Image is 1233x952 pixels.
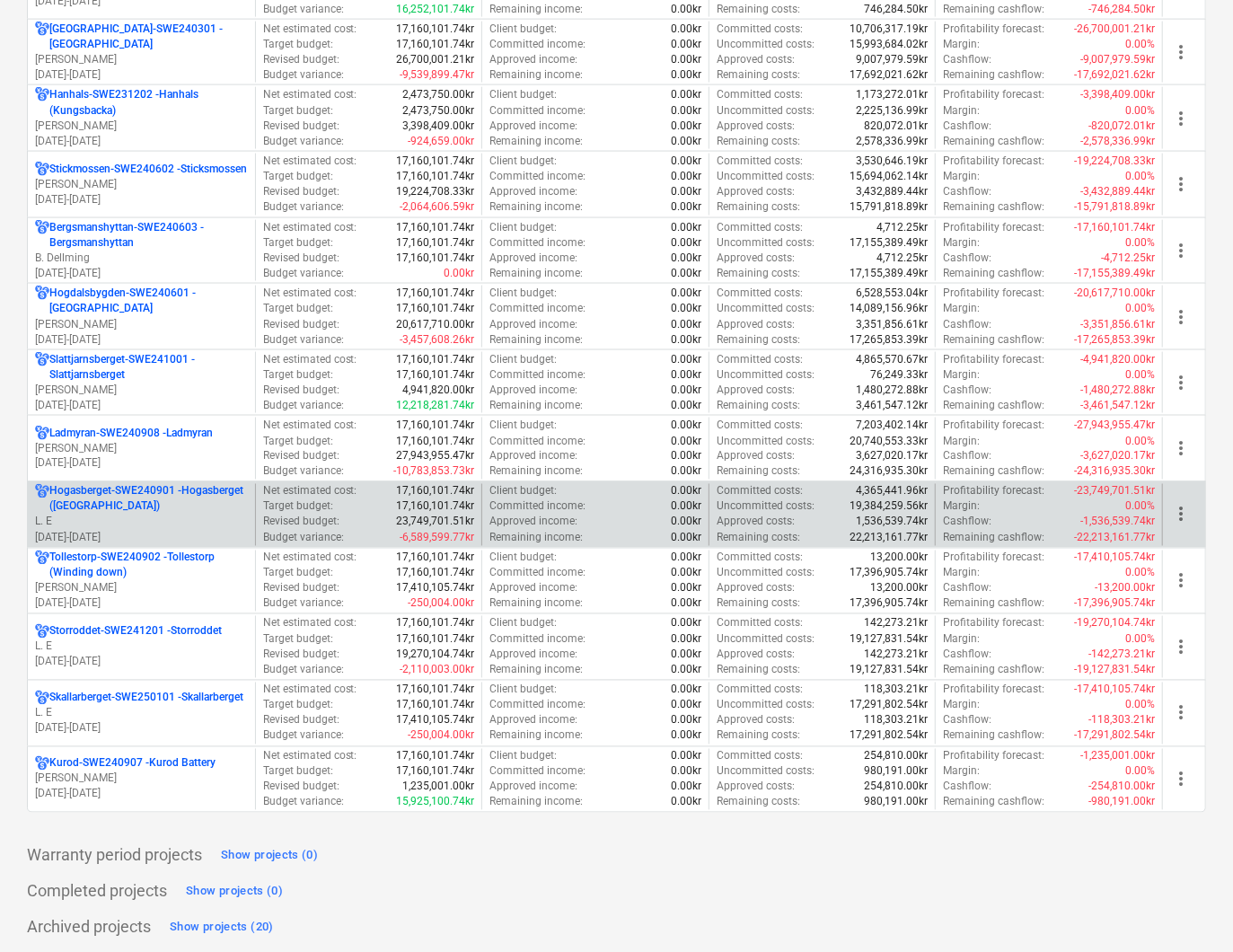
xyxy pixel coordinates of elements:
p: Remaining income : [489,266,583,281]
p: 0.00kr [671,398,701,413]
p: 0.00kr [671,67,701,83]
p: 0.00kr [671,154,701,169]
div: Project has multi currencies enabled [35,756,49,771]
p: 2,225,136.99kr [856,103,928,119]
p: Skallarberget-SWE250101 - Skallarberget [49,691,243,706]
p: [DATE] - [DATE] [35,266,248,281]
p: 17,160,101.74kr [396,169,474,184]
p: Margin : [943,434,980,449]
div: Project has multi currencies enabled [35,426,49,441]
p: Committed costs : [717,352,803,367]
p: Cashflow : [943,119,991,134]
p: 9,007,979.59kr [856,52,928,67]
p: Budget variance : [263,134,344,149]
p: -3,351,856.61kr [1080,317,1155,332]
p: Profitability forecast : [943,154,1044,169]
div: Tollestorp-SWE240902 -Tollestorp (Winding down)[PERSON_NAME][DATE]-[DATE] [35,551,248,613]
p: Committed costs : [717,87,803,102]
p: Budget variance : [263,332,344,348]
p: Client budget : [489,87,557,102]
p: 0.00kr [671,367,701,383]
p: 0.00kr [671,87,701,102]
div: Project has multi currencies enabled [35,484,49,515]
p: Approved income : [489,383,577,398]
p: Committed costs : [717,418,803,433]
p: Remaining cashflow : [943,332,1044,348]
p: Net estimated cost : [263,286,357,301]
p: Approved income : [489,449,577,464]
p: Target budget : [263,37,333,52]
p: Remaining cashflow : [943,67,1044,83]
div: Project has multi currencies enabled [35,551,49,581]
p: [DATE] - [DATE] [35,456,248,472]
span: more_vert [1170,372,1192,393]
p: 0.00kr [671,2,701,17]
div: Show projects (0) [186,882,283,903]
p: [PERSON_NAME] [35,52,248,67]
button: Show projects (0) [216,842,322,870]
p: Remaining cashflow : [943,199,1044,215]
div: Kurod-SWE240907 -Kurod Battery[PERSON_NAME][DATE]-[DATE] [35,756,248,802]
div: Project has multi currencies enabled [35,624,49,639]
p: Committed income : [489,434,586,449]
p: Committed costs : [717,286,803,301]
p: Target budget : [263,301,333,316]
p: Profitability forecast : [943,418,1044,433]
p: -820,072.01kr [1088,119,1155,134]
p: 3,351,856.61kr [856,317,928,332]
p: Net estimated cost : [263,352,357,367]
p: 3,432,889.44kr [856,184,928,199]
p: Profitability forecast : [943,22,1044,37]
p: Committed costs : [717,220,803,235]
p: Cashflow : [943,383,991,398]
p: Revised budget : [263,119,339,134]
p: Approved costs : [717,383,795,398]
p: Profitability forecast : [943,87,1044,102]
span: more_vert [1170,570,1192,592]
p: B. Dellming [35,251,248,266]
p: 17,155,389.49kr [850,235,928,251]
p: 4,865,570.67kr [856,352,928,367]
p: Target budget : [263,169,333,184]
p: 0.00% [1125,103,1155,119]
p: Client budget : [489,418,557,433]
p: Budget variance : [263,2,344,17]
span: more_vert [1170,41,1192,63]
div: [GEOGRAPHIC_DATA]-SWE240301 -[GEOGRAPHIC_DATA][PERSON_NAME][DATE]-[DATE] [35,22,248,84]
p: Committed income : [489,301,586,316]
p: Committed costs : [717,22,803,37]
div: Storroddet-SWE241201 -StorroddetL. E[DATE]-[DATE] [35,624,248,670]
p: -3,398,409.00kr [1080,87,1155,102]
p: Revised budget : [263,449,339,464]
p: Committed income : [489,169,586,184]
p: Committed income : [489,235,586,251]
p: 0.00kr [671,286,701,301]
span: more_vert [1170,702,1192,724]
p: 17,160,101.74kr [396,352,474,367]
p: 0.00kr [671,134,701,149]
p: -2,064,606.59kr [400,199,474,215]
div: Hogdalsbygden-SWE240601 -[GEOGRAPHIC_DATA][PERSON_NAME][DATE]-[DATE] [35,286,248,348]
p: 0.00kr [671,449,701,464]
p: Remaining income : [489,332,583,348]
p: -17,160,101.74kr [1074,220,1155,235]
p: 1,480,272.88kr [856,383,928,398]
p: [DATE] - [DATE] [35,134,248,149]
div: Skallarberget-SWE250101 -SkallarbergetL. E[DATE]-[DATE] [35,691,248,736]
p: Uncommitted costs : [717,169,815,184]
p: 17,160,101.74kr [396,367,474,383]
p: 0.00kr [671,266,701,281]
div: Ladmyran-SWE240908 -Ladmyran[PERSON_NAME][DATE]-[DATE] [35,426,248,472]
div: Project has multi currencies enabled [35,162,49,177]
p: Revised budget : [263,184,339,199]
p: 0.00kr [671,184,701,199]
div: Project has multi currencies enabled [35,220,49,251]
p: 0.00% [1125,169,1155,184]
p: 17,160,101.74kr [396,37,474,52]
p: Committed costs : [717,154,803,169]
p: Approved costs : [717,184,795,199]
p: 17,160,101.74kr [396,434,474,449]
p: Budget variance : [263,398,344,413]
p: [DATE] - [DATE] [35,398,248,413]
p: 15,791,818.89kr [850,199,928,215]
